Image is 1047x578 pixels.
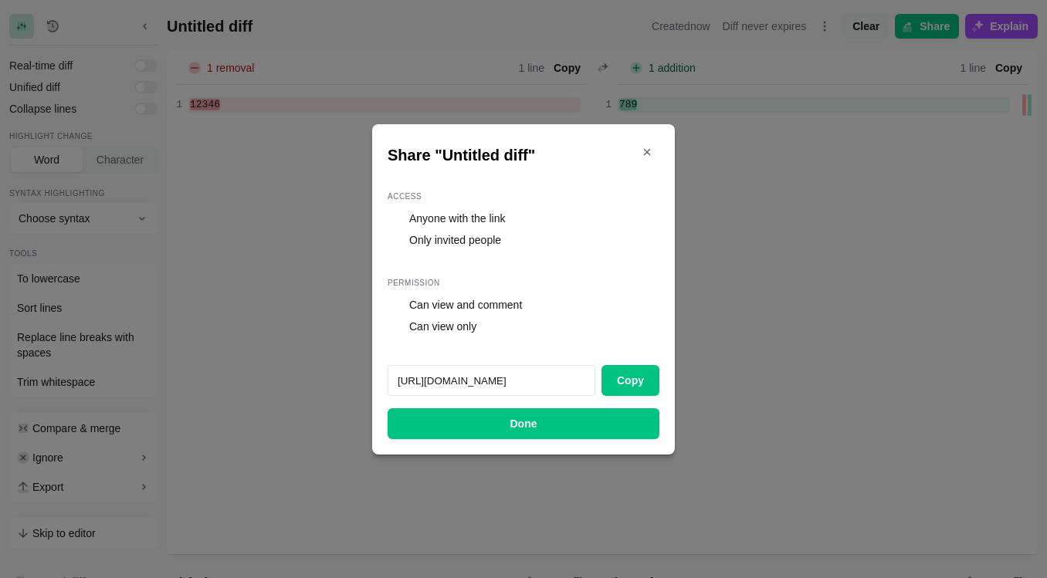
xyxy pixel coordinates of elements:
h3: Access [388,192,659,204]
span: Only invited people [409,232,501,248]
span: Can view and comment [409,297,522,313]
h2: Share "Untitled diff" [388,143,659,167]
button: Close modal [635,140,659,164]
span: Can view only [409,319,476,334]
input: Anyone with the link [389,212,402,225]
input: Can view and comment [389,299,402,311]
h3: Permission [388,279,659,291]
span: Anyone with the link [409,211,506,226]
button: Copy [601,365,659,396]
span: Done [507,416,540,431]
button: Done [388,408,659,439]
input: Can view only [389,320,402,333]
input: Only invited people [389,234,402,246]
span: Copy [614,374,647,387]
